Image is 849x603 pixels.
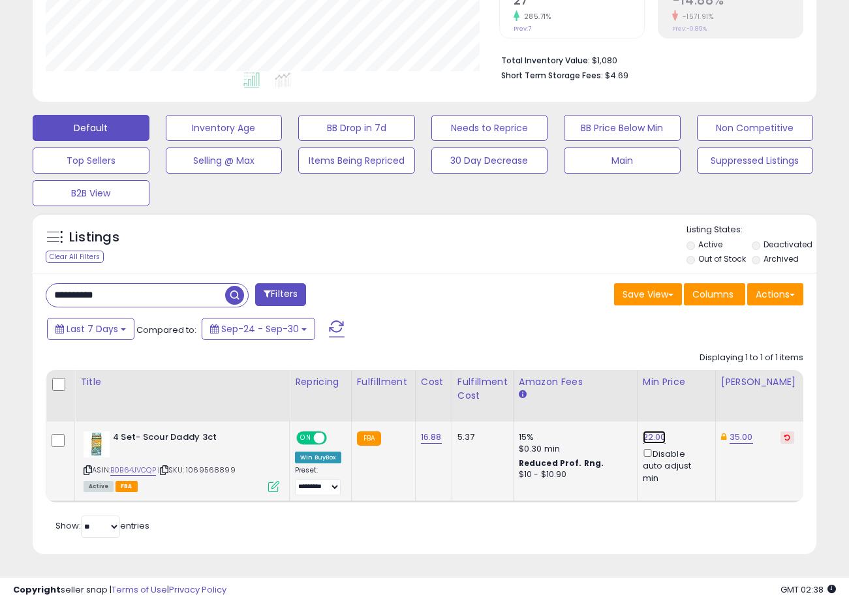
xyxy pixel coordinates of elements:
div: Title [80,375,284,389]
button: Non Competitive [697,115,814,141]
div: Preset: [295,466,341,495]
a: Terms of Use [112,583,167,596]
label: Deactivated [764,239,812,250]
button: Inventory Age [166,115,283,141]
b: Total Inventory Value: [501,55,590,66]
button: Last 7 Days [47,318,134,340]
button: Needs to Reprice [431,115,548,141]
span: Columns [692,288,733,301]
span: Sep-24 - Sep-30 [221,322,299,335]
button: Suppressed Listings [697,147,814,174]
a: 35.00 [730,431,753,444]
div: $10 - $10.90 [519,469,627,480]
span: 2025-10-8 02:38 GMT [780,583,836,596]
button: Sep-24 - Sep-30 [202,318,315,340]
div: Amazon Fees [519,375,632,389]
small: 285.71% [519,12,551,22]
b: Reduced Prof. Rng. [519,457,604,469]
div: seller snap | | [13,584,226,596]
div: Displaying 1 to 1 of 1 items [700,352,803,364]
div: Win BuyBox [295,452,341,463]
small: Amazon Fees. [519,389,527,401]
button: Top Sellers [33,147,149,174]
span: All listings currently available for purchase on Amazon [84,481,114,492]
div: Min Price [643,375,710,389]
button: Main [564,147,681,174]
label: Active [698,239,722,250]
button: B2B View [33,180,149,206]
li: $1,080 [501,52,794,67]
small: FBA [357,431,381,446]
small: Prev: -0.89% [672,25,707,33]
img: 41IXpx5AoXL._SL40_.jpg [84,431,110,457]
h5: Listings [69,228,119,247]
span: OFF [325,433,346,444]
a: B0B64JVCQP [110,465,156,476]
button: BB Price Below Min [564,115,681,141]
label: Out of Stock [698,253,746,264]
div: $0.30 min [519,443,627,455]
label: Archived [764,253,799,264]
div: 5.37 [457,431,503,443]
b: 4 Set- Scour Daddy 3ct [113,431,271,447]
span: FBA [116,481,138,492]
span: Show: entries [55,519,149,532]
strong: Copyright [13,583,61,596]
button: Actions [747,283,803,305]
button: Default [33,115,149,141]
button: Save View [614,283,682,305]
button: Selling @ Max [166,147,283,174]
div: Repricing [295,375,346,389]
p: Listing States: [687,224,816,236]
div: Fulfillment [357,375,410,389]
div: [PERSON_NAME] [721,375,799,389]
div: 15% [519,431,627,443]
span: | SKU: 1069568899 [158,465,236,475]
button: Filters [255,283,306,306]
small: Prev: 7 [514,25,531,33]
button: 30 Day Decrease [431,147,548,174]
a: 22.00 [643,431,666,444]
div: Clear All Filters [46,251,104,263]
div: Fulfillment Cost [457,375,508,403]
div: Cost [421,375,446,389]
button: Columns [684,283,745,305]
span: Last 7 Days [67,322,118,335]
span: Compared to: [136,324,196,336]
a: Privacy Policy [169,583,226,596]
span: ON [298,433,314,444]
button: BB Drop in 7d [298,115,415,141]
button: Items Being Repriced [298,147,415,174]
a: 16.88 [421,431,442,444]
div: ASIN: [84,431,279,491]
div: Disable auto adjust min [643,446,705,484]
span: $4.69 [605,69,628,82]
b: Short Term Storage Fees: [501,70,603,81]
small: -1571.91% [678,12,714,22]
